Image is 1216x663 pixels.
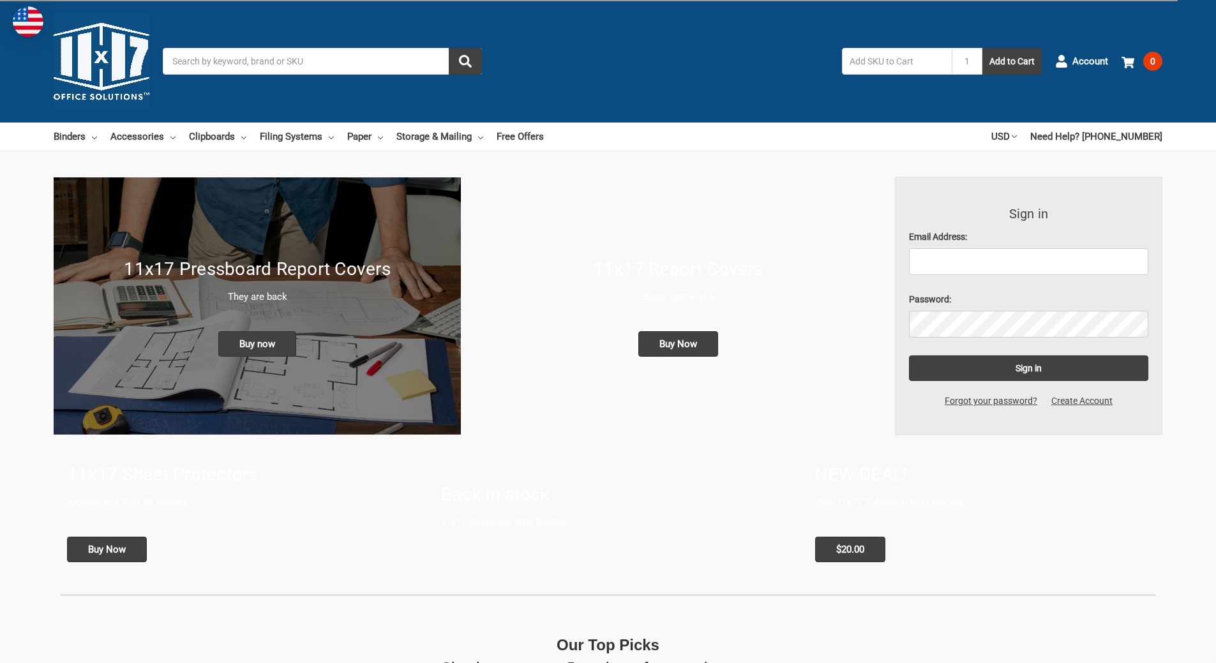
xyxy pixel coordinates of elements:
input: Search by keyword, brand or SKU [163,48,482,75]
span: Buy Now [638,331,718,357]
h1: NEW DEAL! [815,461,1149,488]
a: New 11x17 Pressboard Binders 11x17 Pressboard Report Covers They are back Buy now [54,177,461,435]
p: They are back [67,290,447,304]
img: 11x17 Report Covers [474,177,882,435]
a: Need Help? [PHONE_NUMBER] [1030,123,1162,151]
a: Storage & Mailing [396,123,483,151]
p: Archivalable Poly 25 sleeves [67,495,401,510]
img: duty and tax information for United States [13,6,43,37]
input: Sign in [909,355,1149,381]
img: 11x17.com [54,13,149,109]
a: Clipboards [189,123,246,151]
button: Add to Cart [982,48,1042,75]
p: Two 11x17 1" Angle-D Ring Binders [815,495,1149,510]
h1: 11x17 Sheet Protectors [67,461,401,488]
label: Email Address: [909,230,1149,244]
a: USD [991,123,1017,151]
h1: Back in-stock [441,481,775,508]
a: Paper [347,123,383,151]
input: Add SKU to Cart [842,48,952,75]
a: Filing Systems [260,123,334,151]
h3: Sign in [909,204,1149,223]
a: Free Offers [497,123,544,151]
span: 0 [1143,52,1162,71]
a: 11x17 Binder 2-pack only $20.00 NEW DEAL! Two 11x17 1" Angle-D Ring Binders $20.00 [802,448,1162,575]
a: Binders [54,123,97,151]
span: Buy Now [67,537,147,562]
span: $20.00 [815,537,885,562]
a: Back in-stock 11x17 Aluminum Ring Binders [428,448,788,575]
a: Create Account [1044,394,1120,408]
a: 11x17 sheet protectors 11x17 Sheet Protectors Archivalable Poly 25 sleeves Buy Now [54,448,414,575]
p: Black - pack of 6 [488,290,868,304]
a: 11x17 Report Covers 11x17 Report Covers Black - pack of 6 Buy Now [474,177,882,435]
a: Forgot your password? [938,394,1044,408]
label: Password: [909,293,1149,306]
a: 0 [1122,45,1162,78]
h1: 11x17 Pressboard Report Covers [67,256,447,283]
h1: 11x17 Report Covers [488,256,868,283]
p: 11x17 Aluminum Ring Binders [441,515,775,530]
p: Our Top Picks [557,634,659,657]
span: Account [1072,54,1108,69]
span: Buy now [218,331,296,357]
img: New 11x17 Pressboard Binders [54,177,461,435]
a: Accessories [110,123,176,151]
a: Account [1055,45,1108,78]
